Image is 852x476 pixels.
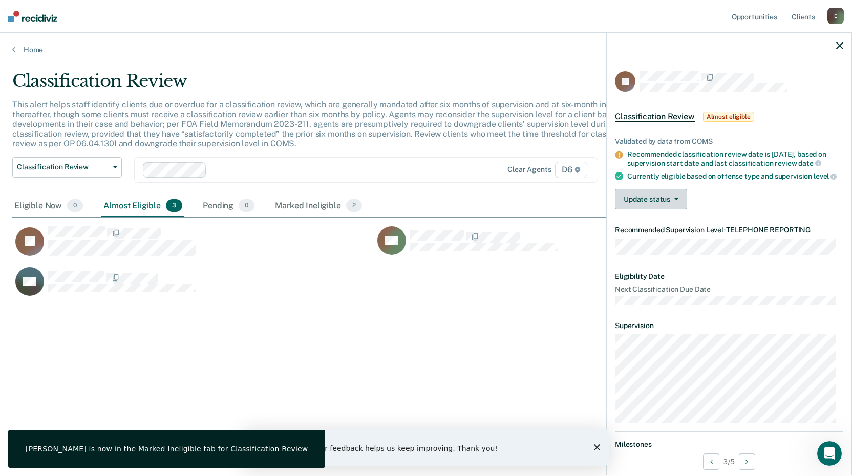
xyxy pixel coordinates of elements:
[615,321,843,330] dt: Supervision
[273,195,364,218] div: Marked Ineligible
[627,171,843,181] div: Currently eligible based on offense type and supervision
[8,11,57,22] img: Recidiviz
[374,226,736,267] div: CaseloadOpportunityCell-0850844
[615,226,843,234] dt: Recommended Supervision Level TELEPHONE REPORTING
[555,162,587,178] span: D6
[814,172,837,180] span: level
[12,195,85,218] div: Eligible Now
[12,226,374,267] div: CaseloadOpportunityCell-0499890
[201,195,257,218] div: Pending
[243,429,609,466] iframe: Survey by Kim from Recidiviz
[703,112,754,122] span: Almost eligible
[12,267,374,308] div: CaseloadOpportunityCell-0810098
[615,285,843,294] dt: Next Classification Due Date
[723,226,726,234] span: •
[615,440,843,449] dt: Milestones
[703,453,719,470] button: Previous Opportunity
[627,150,843,167] div: Recommended classification review date is [DATE], based on supervision start date and last classi...
[607,448,851,475] div: 3 / 5
[507,165,551,174] div: Clear agents
[346,199,362,212] span: 2
[101,195,184,218] div: Almost Eligible
[166,199,182,212] span: 3
[12,100,640,149] p: This alert helps staff identify clients due or overdue for a classification review, which are gen...
[615,112,695,122] span: Classification Review
[67,199,83,212] span: 0
[26,444,308,453] div: [PERSON_NAME] is now in the Marked Ineligible tab for Classification Review
[12,71,651,100] div: Classification Review
[827,8,844,24] div: E
[12,45,840,54] a: Home
[615,189,687,209] button: Update status
[615,137,843,146] div: Validated by data from COMS
[615,272,843,281] dt: Eligibility Date
[739,453,755,470] button: Next Opportunity
[17,163,109,171] span: Classification Review
[817,441,842,466] iframe: Intercom live chat
[239,199,254,212] span: 0
[607,100,851,133] div: Classification ReviewAlmost eligible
